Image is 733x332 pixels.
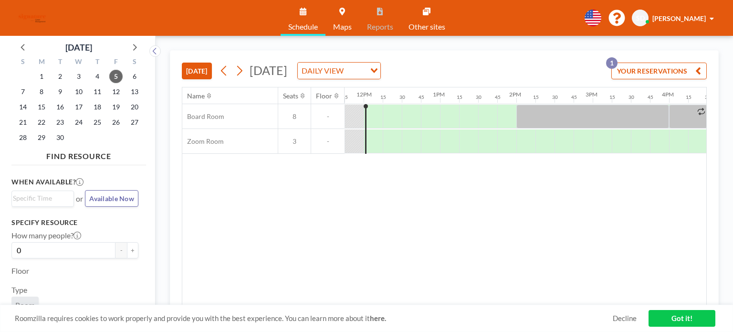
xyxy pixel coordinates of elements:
[380,94,386,100] div: 15
[606,57,618,69] p: 1
[11,266,29,276] label: Floor
[72,100,85,114] span: Wednesday, September 17, 2025
[686,94,691,100] div: 15
[11,218,138,227] h3: Specify resource
[35,116,48,129] span: Monday, September 22, 2025
[16,131,30,144] span: Sunday, September 28, 2025
[250,63,287,77] span: [DATE]
[109,70,123,83] span: Friday, September 5, 2025
[128,100,141,114] span: Saturday, September 20, 2025
[16,100,30,114] span: Sunday, September 14, 2025
[316,92,332,100] div: Floor
[628,94,634,100] div: 30
[476,94,482,100] div: 30
[109,85,123,98] span: Friday, September 12, 2025
[53,116,67,129] span: Tuesday, September 23, 2025
[53,131,67,144] span: Tuesday, September 30, 2025
[72,85,85,98] span: Wednesday, September 10, 2025
[128,70,141,83] span: Saturday, September 6, 2025
[72,70,85,83] span: Wednesday, September 3, 2025
[495,94,501,100] div: 45
[278,112,311,121] span: 8
[370,314,386,322] a: here.
[76,194,83,203] span: or
[109,100,123,114] span: Friday, September 19, 2025
[11,285,27,295] label: Type
[91,70,104,83] span: Thursday, September 4, 2025
[311,112,345,121] span: -
[13,193,68,203] input: Search for option
[182,112,224,121] span: Board Room
[91,100,104,114] span: Thursday, September 18, 2025
[35,70,48,83] span: Monday, September 1, 2025
[11,231,81,240] label: How many people?
[53,100,67,114] span: Tuesday, September 16, 2025
[85,190,138,207] button: Available Now
[652,14,706,22] span: [PERSON_NAME]
[342,94,348,100] div: 45
[53,70,67,83] span: Tuesday, September 2, 2025
[333,23,352,31] span: Maps
[11,148,146,161] h4: FIND RESOURCE
[298,63,380,79] div: Search for option
[15,9,49,28] img: organization-logo
[65,41,92,54] div: [DATE]
[609,94,615,100] div: 15
[636,14,645,22] span: SD
[611,63,707,79] button: YOUR RESERVATIONS1
[35,85,48,98] span: Monday, September 8, 2025
[662,91,674,98] div: 4PM
[128,116,141,129] span: Saturday, September 27, 2025
[552,94,558,100] div: 30
[15,300,35,310] span: Room
[16,85,30,98] span: Sunday, September 7, 2025
[182,63,212,79] button: [DATE]
[457,94,462,100] div: 15
[125,56,144,69] div: S
[70,56,88,69] div: W
[278,137,311,146] span: 3
[89,194,134,203] span: Available Now
[15,314,613,323] span: Roomzilla requires cookies to work properly and provide you with the best experience. You can lea...
[14,56,32,69] div: S
[35,100,48,114] span: Monday, September 15, 2025
[115,242,127,258] button: -
[72,116,85,129] span: Wednesday, September 24, 2025
[571,94,577,100] div: 45
[288,23,318,31] span: Schedule
[649,310,715,327] a: Got it!
[408,23,445,31] span: Other sites
[705,94,711,100] div: 30
[12,191,73,205] div: Search for option
[32,56,51,69] div: M
[613,314,637,323] a: Decline
[367,23,393,31] span: Reports
[433,91,445,98] div: 1PM
[91,85,104,98] span: Thursday, September 11, 2025
[533,94,539,100] div: 15
[51,56,70,69] div: T
[91,116,104,129] span: Thursday, September 25, 2025
[509,91,521,98] div: 2PM
[88,56,106,69] div: T
[16,116,30,129] span: Sunday, September 21, 2025
[346,64,365,77] input: Search for option
[419,94,424,100] div: 45
[283,92,298,100] div: Seats
[53,85,67,98] span: Tuesday, September 9, 2025
[311,137,345,146] span: -
[648,94,653,100] div: 45
[106,56,125,69] div: F
[300,64,346,77] span: DAILY VIEW
[586,91,597,98] div: 3PM
[35,131,48,144] span: Monday, September 29, 2025
[109,116,123,129] span: Friday, September 26, 2025
[356,91,372,98] div: 12PM
[187,92,205,100] div: Name
[128,85,141,98] span: Saturday, September 13, 2025
[182,137,224,146] span: Zoom Room
[127,242,138,258] button: +
[399,94,405,100] div: 30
